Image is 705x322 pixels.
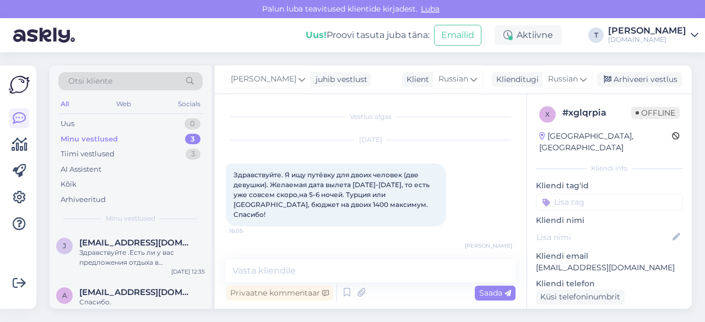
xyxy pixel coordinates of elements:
div: Socials [176,97,203,111]
span: alla.stepanowa@gmail.com [79,287,194,297]
span: jaanus@mail.ru [79,238,194,248]
p: Kliendi tag'id [536,180,683,192]
div: Minu vestlused [61,134,118,145]
span: a [62,291,67,299]
p: Kliendi telefon [536,278,683,290]
span: j [63,242,66,250]
div: Küsi telefoninumbrit [536,290,625,304]
div: [DOMAIN_NAME] [608,35,686,44]
div: Proovi tasuta juba täna: [306,29,430,42]
div: [DATE] 16:25 [171,307,205,315]
span: Otsi kliente [68,75,112,87]
div: Kõik [61,179,77,190]
span: Здравствуйте. Я ищу путёвку для двоих человек (две девушки). Желаемая дата вылета [DATE]-[DATE], ... [234,171,431,219]
div: Web [114,97,133,111]
img: Askly Logo [9,74,30,95]
span: Luba [417,4,443,14]
div: [DATE] 12:35 [171,268,205,276]
p: Kliendi email [536,250,683,262]
div: Vestlus algas [226,112,516,122]
div: juhib vestlust [311,74,367,85]
span: Russian [548,73,578,85]
div: 3 [185,134,200,145]
div: All [58,97,71,111]
div: Arhiveeritud [61,194,106,205]
p: Kliendi nimi [536,215,683,226]
span: Russian [438,73,468,85]
span: [PERSON_NAME] [231,73,296,85]
span: Minu vestlused [106,214,155,223]
b: Uus! [306,30,327,40]
div: Klient [402,74,429,85]
span: 16:05 [229,227,270,235]
div: Klienditugi [492,74,539,85]
div: Спасибо. [79,297,205,307]
div: Privaatne kommentaar [226,286,333,301]
div: Здравствуйте .Есть ли у вас предложения отдыха в [GEOGRAPHIC_DATA] в конце октября, в ноябре ? [79,248,205,268]
input: Lisa nimi [536,231,670,243]
div: [GEOGRAPHIC_DATA], [GEOGRAPHIC_DATA] [539,130,672,154]
div: # xglqrpia [562,106,631,119]
div: Kliendi info [536,163,683,173]
div: 0 [185,118,200,129]
div: Uus [61,118,74,129]
div: 3 [186,149,200,160]
div: [DATE] [226,135,516,145]
div: T [588,28,604,43]
span: [PERSON_NAME] [465,242,512,250]
span: Offline [631,107,680,119]
div: Aktiivne [495,25,562,45]
div: Tiimi vestlused [61,149,115,160]
button: Emailid [434,25,481,46]
div: Arhiveeri vestlus [597,72,682,87]
p: [EMAIL_ADDRESS][DOMAIN_NAME] [536,262,683,274]
input: Lisa tag [536,194,683,210]
span: x [545,110,550,118]
a: [PERSON_NAME][DOMAIN_NAME] [608,26,698,44]
span: Saada [479,288,511,298]
div: AI Assistent [61,164,101,175]
div: [PERSON_NAME] [608,26,686,35]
